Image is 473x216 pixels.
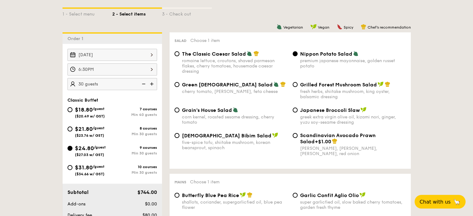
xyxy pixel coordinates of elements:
[75,172,104,176] span: ($34.66 w/ GST)
[112,107,157,111] div: 7 courses
[453,198,461,205] span: 🦙
[378,81,384,87] img: icon-vegan.f8ff3823.svg
[93,126,104,130] span: /guest
[300,51,352,57] span: Nippon Potato Salad
[162,9,212,17] div: 3 - Check out
[182,58,288,74] div: romaine lettuce, croutons, shaved parmesan flakes, cherry tomatoes, housemade caesar dressing
[145,201,157,207] span: $0.00
[174,82,179,87] input: Green [DEMOGRAPHIC_DATA] Saladcherry tomato, [PERSON_NAME], feta cheese
[280,81,286,87] img: icon-chef-hat.a58ddaea.svg
[112,170,157,175] div: Min 30 guests
[148,78,157,90] img: icon-add.58712e84.svg
[67,189,89,195] span: Subtotal
[344,25,353,30] span: Spicy
[247,51,252,56] img: icon-vegetarian.fe4039eb.svg
[293,108,298,113] input: Japanese Broccoli Slawgreek extra virgin olive oil, kizami nori, ginger, yuzu soy-sesame dressing
[93,164,104,169] span: /guest
[137,189,157,195] span: $744.00
[272,132,278,138] img: icon-vegan.f8ff3823.svg
[112,9,162,17] div: 2 - Select items
[94,145,106,149] span: /guest
[67,36,86,41] span: Order 1
[318,25,329,30] span: Vegan
[420,199,451,205] span: Chat with us
[174,39,187,43] span: Salad
[315,139,331,145] span: +$1.00
[385,81,390,87] img: icon-chef-hat.a58ddaea.svg
[174,108,179,113] input: Grain's House Saladcorn kernel, roasted sesame dressing, cherry tomato
[247,192,253,198] img: icon-chef-hat.a58ddaea.svg
[67,107,72,112] input: $18.80/guest($20.49 w/ GST)7 coursesMin 40 guests
[138,78,148,90] img: icon-reduce.1d2dbef1.svg
[359,192,366,198] img: icon-vegan.f8ff3823.svg
[174,133,179,138] input: [DEMOGRAPHIC_DATA] Bibim Saladfive-spice tofu, shiitake mushroom, korean beansprout, spinach
[182,114,288,125] div: corn kernel, roasted sesame dressing, cherry tomato
[75,153,104,157] span: ($27.03 w/ GST)
[75,114,105,118] span: ($20.49 w/ GST)
[300,89,406,99] div: fresh herbs, shiitake mushroom, king oyster, balsamic dressing
[253,51,259,56] img: icon-chef-hat.a58ddaea.svg
[293,51,298,56] input: Nippon Potato Saladpremium japanese mayonnaise, golden russet potato
[300,114,406,125] div: greek extra virgin olive oil, kizami nori, ginger, yuzu soy-sesame dressing
[337,24,342,30] img: icon-spicy.37a8142b.svg
[174,193,179,198] input: Butterfly Blue Pea Riceshallots, coriander, supergarlicfied oil, blue pea flower
[190,38,220,43] span: Choose 1 item
[182,133,271,139] span: [DEMOGRAPHIC_DATA] Bibim Salad
[190,179,220,185] span: Choose 1 item
[112,145,157,150] div: 9 courses
[300,146,406,156] div: [PERSON_NAME], [PERSON_NAME], [PERSON_NAME], red onion
[368,25,411,30] span: Chef's recommendation
[67,78,157,90] input: Number of guests
[112,113,157,117] div: Min 40 guests
[75,145,94,152] span: $24.80
[174,180,186,184] span: Mains
[240,192,246,198] img: icon-vegan.f8ff3823.svg
[75,133,104,138] span: ($23.76 w/ GST)
[182,192,239,198] span: Butterfly Blue Pea Rice
[300,200,406,210] div: super garlicfied oil, slow baked cherry tomatoes, garden fresh thyme
[310,24,317,30] img: icon-vegan.f8ff3823.svg
[75,126,93,132] span: $21.80
[332,138,337,144] img: icon-chef-hat.a58ddaea.svg
[182,82,273,88] span: Green [DEMOGRAPHIC_DATA] Salad
[63,9,112,17] div: 1 - Select menu
[233,107,238,113] img: icon-vegetarian.fe4039eb.svg
[300,132,376,145] span: Scandinavian Avocado Prawn Salad
[300,58,406,69] div: premium japanese mayonnaise, golden russet potato
[67,49,157,61] input: Event date
[112,165,157,169] div: 10 courses
[112,132,157,136] div: Min 30 guests
[361,24,366,30] img: icon-chef-hat.a58ddaea.svg
[67,146,72,151] input: $24.80/guest($27.03 w/ GST)9 coursesMin 30 guests
[283,25,303,30] span: Vegetarian
[300,192,359,198] span: Garlic Confit Aglio Olio
[273,81,279,87] img: icon-vegetarian.fe4039eb.svg
[182,200,288,210] div: shallots, coriander, supergarlicfied oil, blue pea flower
[360,107,367,113] img: icon-vegan.f8ff3823.svg
[293,193,298,198] input: Garlic Confit Aglio Oliosuper garlicfied oil, slow baked cherry tomatoes, garden fresh thyme
[182,89,288,94] div: cherry tomato, [PERSON_NAME], feta cheese
[67,126,72,131] input: $21.80/guest($23.76 w/ GST)8 coursesMin 30 guests
[67,98,98,103] span: Classic Buffet
[75,106,93,113] span: $18.80
[67,165,72,170] input: $31.80/guest($34.66 w/ GST)10 coursesMin 30 guests
[112,151,157,155] div: Min 30 guests
[174,51,179,56] input: The Classic Caesar Saladromaine lettuce, croutons, shaved parmesan flakes, cherry tomatoes, house...
[112,126,157,131] div: 8 courses
[293,82,298,87] input: Grilled Forest Mushroom Saladfresh herbs, shiitake mushroom, king oyster, balsamic dressing
[415,195,466,209] button: Chat with us🦙
[276,24,282,30] img: icon-vegetarian.fe4039eb.svg
[75,164,93,171] span: $31.80
[353,51,359,56] img: icon-vegetarian.fe4039eb.svg
[93,107,104,111] span: /guest
[182,107,232,113] span: Grain's House Salad
[67,201,86,207] span: Add-ons
[67,63,157,76] input: Event time
[182,140,288,150] div: five-spice tofu, shiitake mushroom, korean beansprout, spinach
[182,51,246,57] span: The Classic Caesar Salad
[300,107,360,113] span: Japanese Broccoli Slaw
[300,82,377,88] span: Grilled Forest Mushroom Salad
[293,133,298,138] input: Scandinavian Avocado Prawn Salad+$1.00[PERSON_NAME], [PERSON_NAME], [PERSON_NAME], red onion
